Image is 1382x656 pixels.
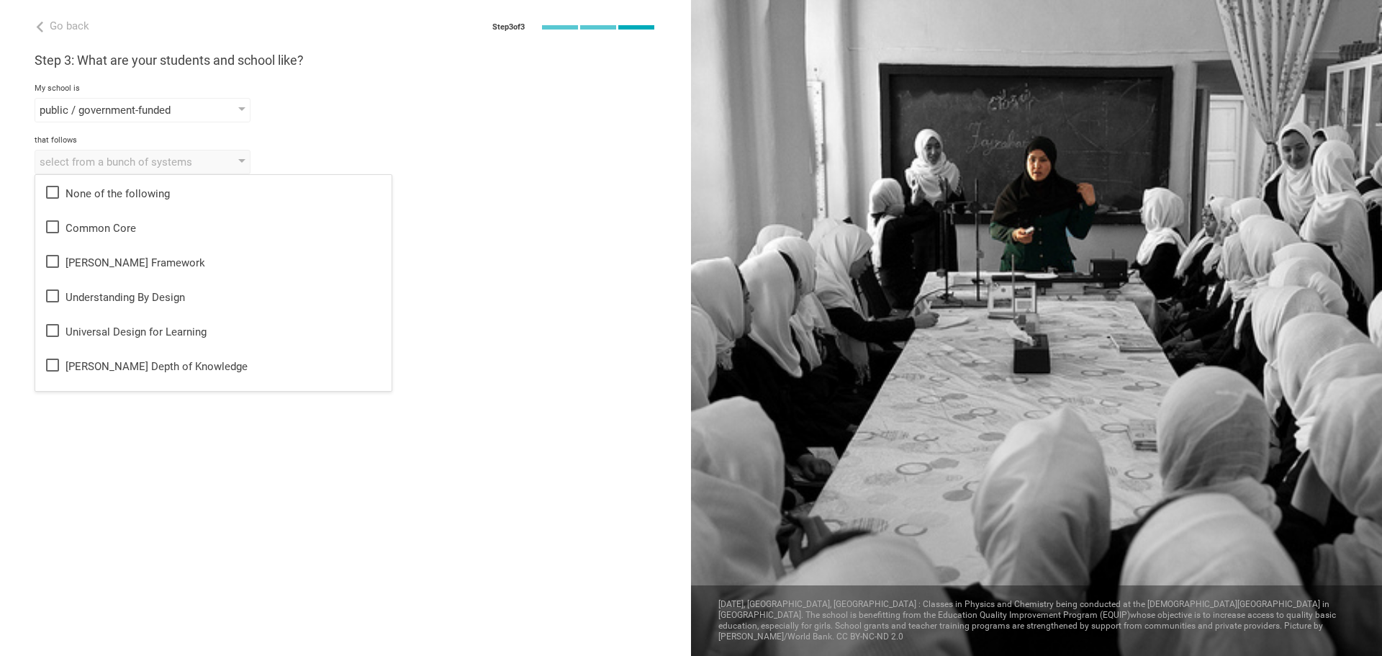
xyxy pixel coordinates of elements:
div: public / government-funded [40,103,204,117]
div: that follows [35,135,656,145]
div: select from a bunch of systems [40,155,204,169]
div: My school is [35,84,656,94]
span: Go back [50,19,89,32]
h3: Step 3: What are your students and school like? [35,52,656,69]
div: Step 3 of 3 [492,22,525,32]
div: [DATE], [GEOGRAPHIC_DATA], [GEOGRAPHIC_DATA] : Classes in Physics and Chemistry being conducted a... [691,585,1382,656]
